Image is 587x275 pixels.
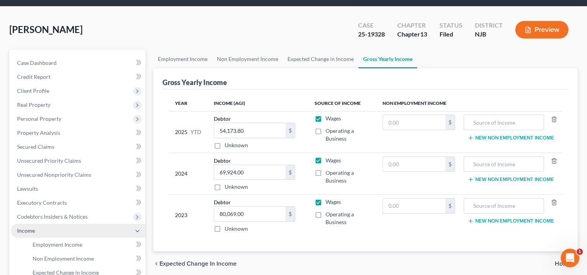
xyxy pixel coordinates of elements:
a: Unsecured Priority Claims [11,154,145,168]
div: $ [286,123,295,138]
input: 0.00 [214,123,286,138]
i: chevron_left [153,261,159,267]
label: Unknown [225,183,248,191]
div: NJB [475,30,503,39]
span: Unsecured Priority Claims [17,157,81,164]
span: Wages [326,198,341,205]
th: Source of Income [308,96,376,111]
input: Source of Income [468,157,540,172]
th: Non Employment Income [376,96,562,111]
div: Gross Yearly Income [163,78,227,87]
iframe: Intercom live chat [561,249,579,267]
span: Real Property [17,101,50,108]
button: New Non Employment Income [468,218,554,224]
span: Employment Income [33,241,82,248]
span: Personal Property [17,115,61,122]
span: 13 [420,30,427,38]
span: Lawsuits [17,185,38,192]
a: Non Employment Income [26,252,145,266]
div: 2024 [175,157,201,191]
div: 2023 [175,198,201,233]
span: Case Dashboard [17,59,57,66]
div: 2025 [175,115,201,149]
span: Property Analysis [17,129,60,136]
span: Operating a Business [326,211,354,225]
input: Source of Income [468,115,540,130]
span: Wages [326,115,341,122]
label: Unknown [225,225,248,233]
th: Year [169,96,208,111]
span: Expected Change in Income [159,261,237,267]
a: Unsecured Nonpriority Claims [11,168,145,182]
span: Operating a Business [326,127,354,142]
input: 0.00 [383,198,445,213]
div: District [475,21,503,30]
label: Unknown [225,141,248,149]
div: $ [445,157,455,172]
a: Employment Income [153,50,212,68]
a: Gross Yearly Income [358,50,417,68]
label: Debtor [214,198,231,206]
div: $ [286,207,295,221]
a: Expected Change in Income [283,50,358,68]
a: Case Dashboard [11,56,145,70]
span: Income [17,227,35,234]
span: Credit Report [17,73,50,80]
input: 0.00 [214,207,286,221]
button: Home chevron_right [555,261,578,267]
a: Property Analysis [11,126,145,140]
input: 0.00 [214,165,286,180]
span: YTD [190,128,201,136]
input: 0.00 [383,115,445,130]
span: Operating a Business [326,169,354,184]
button: Preview [515,21,568,38]
div: $ [286,165,295,180]
span: Wages [326,157,341,164]
a: Employment Income [26,238,145,252]
a: Non Employment Income [212,50,283,68]
input: Source of Income [468,198,540,213]
div: 25-19328 [358,30,385,39]
th: Income (AGI) [208,96,308,111]
button: New Non Employment Income [468,176,554,183]
label: Debtor [214,157,231,165]
div: Status [440,21,462,30]
span: 1 [577,249,583,255]
div: Chapter [397,21,427,30]
span: Executory Contracts [17,199,67,206]
div: $ [445,198,455,213]
div: Filed [440,30,462,39]
button: New Non Employment Income [468,135,554,141]
span: Non Employment Income [33,255,94,262]
span: Secured Claims [17,143,54,150]
a: Secured Claims [11,140,145,154]
input: 0.00 [383,157,445,172]
div: Chapter [397,30,427,39]
span: [PERSON_NAME] [9,24,83,35]
span: Codebtors Insiders & Notices [17,213,88,220]
button: chevron_left Expected Change in Income [153,261,237,267]
label: Debtor [214,115,231,123]
div: Case [358,21,385,30]
a: Credit Report [11,70,145,84]
span: Unsecured Nonpriority Claims [17,171,91,178]
a: Executory Contracts [11,196,145,210]
div: $ [445,115,455,130]
span: Home [555,261,571,267]
span: Client Profile [17,87,49,94]
a: Lawsuits [11,182,145,196]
